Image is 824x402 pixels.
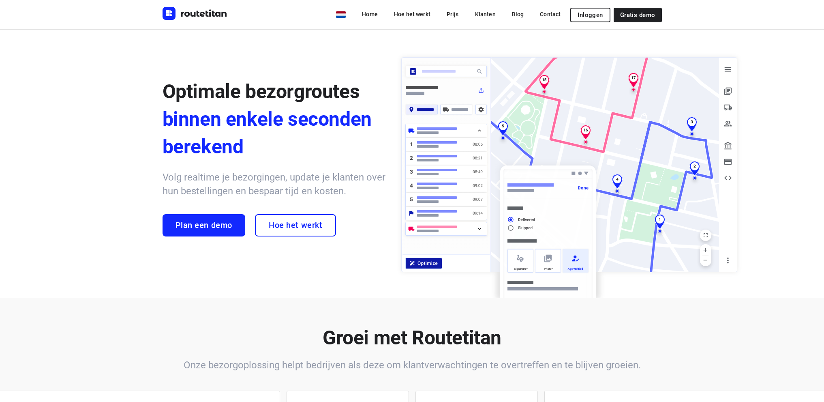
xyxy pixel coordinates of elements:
[578,12,603,18] span: Inloggen
[469,7,502,21] a: Klanten
[176,221,232,230] span: Plan een demo
[614,8,662,22] a: Gratis demo
[387,7,437,21] a: Hoe het werkt
[163,7,227,22] a: Routetitan
[269,221,322,230] span: Hoe het werkt
[163,105,385,161] span: binnen enkele seconden berekend
[163,80,360,103] span: Optimale bezorgroutes
[505,7,531,21] a: Blog
[323,326,501,349] b: Groei met Routetitan
[570,8,610,22] button: Inloggen
[163,7,227,20] img: Routetitan logo
[163,358,662,372] h6: Onze bezorgoplossing helpt bedrijven als deze om klantverwachtingen te overtreffen en te blijven ...
[396,52,742,299] img: illustration
[533,7,567,21] a: Contact
[620,12,655,18] span: Gratis demo
[255,214,336,236] a: Hoe het werkt
[163,214,245,236] a: Plan een demo
[163,170,385,198] h6: Volg realtime je bezorgingen, update je klanten over hun bestellingen en bespaar tijd en kosten.
[355,7,384,21] a: Home
[440,7,465,21] a: Prijs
